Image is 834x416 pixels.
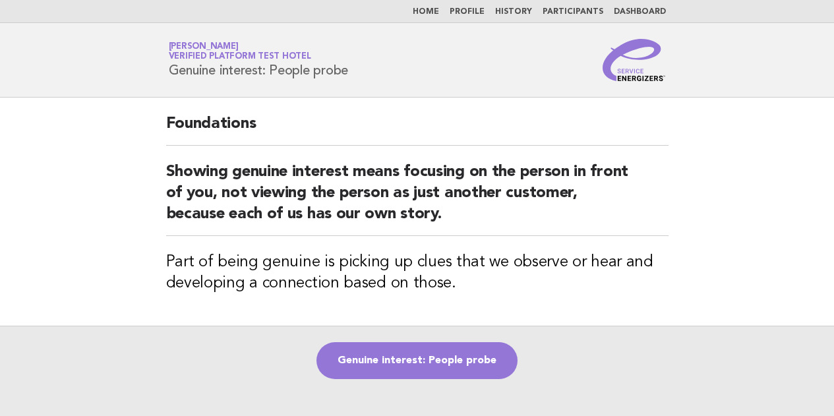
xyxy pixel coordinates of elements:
img: Service Energizers [603,39,666,81]
span: Verified Platform Test Hotel [169,53,311,61]
a: History [495,8,532,16]
h2: Foundations [166,113,669,146]
a: Participants [543,8,603,16]
a: Dashboard [614,8,666,16]
a: Home [413,8,439,16]
h3: Part of being genuine is picking up clues that we observe or hear and developing a connection bas... [166,252,669,294]
h1: Genuine interest: People probe [169,43,349,77]
a: Genuine interest: People probe [316,342,518,379]
h2: Showing genuine interest means focusing on the person in front of you, not viewing the person as ... [166,162,669,236]
a: [PERSON_NAME]Verified Platform Test Hotel [169,42,311,61]
a: Profile [450,8,485,16]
